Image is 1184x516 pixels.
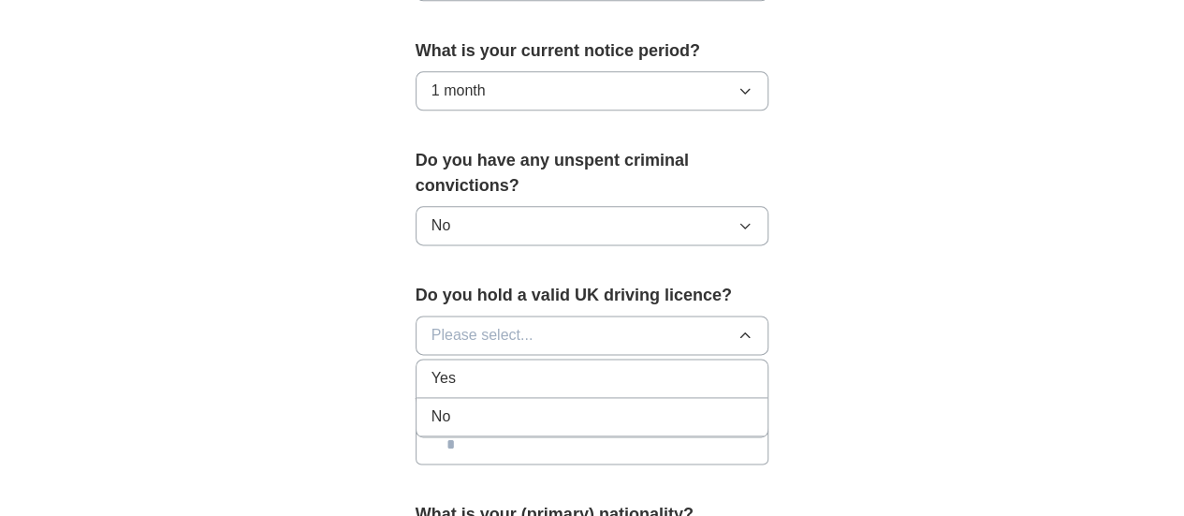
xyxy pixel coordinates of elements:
label: What is your current notice period? [416,38,769,64]
button: Please select... [416,316,769,355]
span: 1 month [431,80,486,102]
span: Please select... [431,324,534,346]
label: Do you hold a valid UK driving licence? [416,283,769,308]
label: Do you have any unspent criminal convictions? [416,148,769,199]
button: 1 month [416,71,769,111]
span: No [431,214,450,237]
span: No [431,405,450,428]
button: No [416,206,769,245]
span: Yes [431,367,456,390]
